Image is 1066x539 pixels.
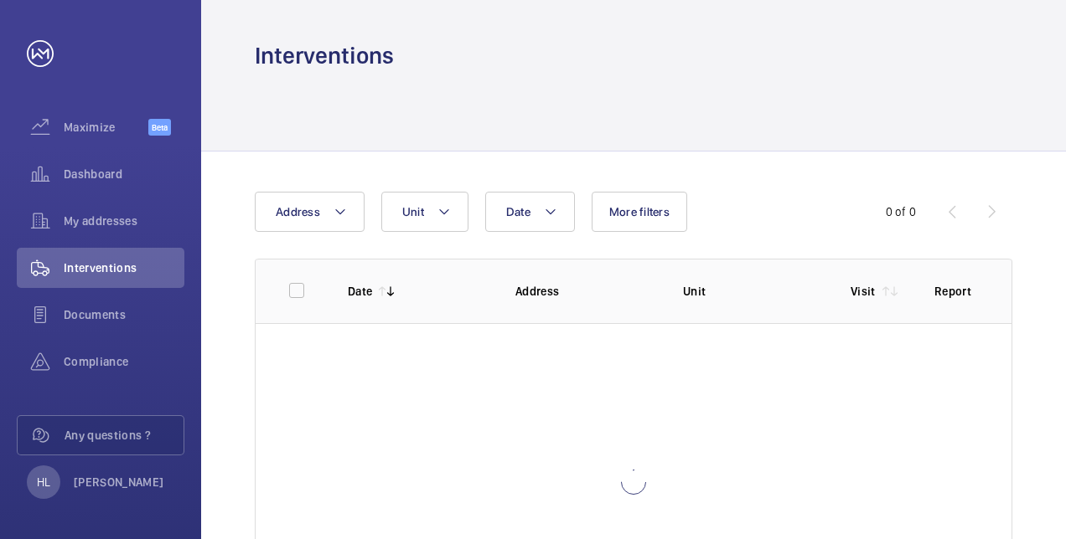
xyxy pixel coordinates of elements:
[609,205,670,218] span: More filters
[381,192,468,232] button: Unit
[64,166,184,182] span: Dashboard
[485,192,575,232] button: Date
[74,474,164,490] p: [PERSON_NAME]
[515,283,656,300] p: Address
[255,192,365,232] button: Address
[148,119,171,136] span: Beta
[348,283,372,300] p: Date
[934,283,978,300] p: Report
[37,474,50,490] p: HL
[402,205,424,218] span: Unit
[255,40,394,71] h1: Interventions
[851,283,876,300] p: Visit
[64,259,184,276] span: Interventions
[64,306,184,323] span: Documents
[886,203,916,220] div: 0 of 0
[64,119,148,136] span: Maximize
[592,192,687,232] button: More filters
[506,205,530,218] span: Date
[64,353,184,370] span: Compliance
[65,427,184,444] span: Any questions ?
[276,205,320,218] span: Address
[683,283,824,300] p: Unit
[64,213,184,229] span: My addresses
